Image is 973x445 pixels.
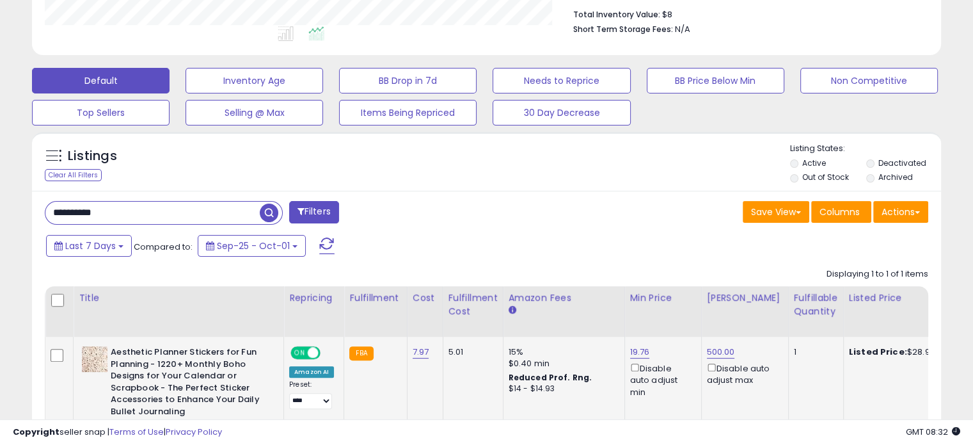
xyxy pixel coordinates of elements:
button: Top Sellers [32,100,170,125]
span: ON [292,348,308,359]
button: Items Being Repriced [339,100,477,125]
div: Disable auto adjust min [630,361,692,398]
a: 500.00 [707,346,735,359]
div: Repricing [289,291,338,305]
div: Min Price [630,291,696,305]
button: Sep-25 - Oct-01 [198,235,306,257]
div: Amazon AI [289,366,334,378]
li: $8 [573,6,919,21]
span: OFF [319,348,339,359]
span: Columns [819,206,860,218]
button: Non Competitive [800,68,938,93]
small: Amazon Fees. [509,305,516,316]
h5: Listings [68,147,117,165]
div: $14 - $14.93 [509,384,615,394]
a: 7.97 [413,346,429,359]
div: Disable auto adjust max [707,361,779,386]
div: Amazon Fees [509,291,619,305]
button: Default [32,68,170,93]
a: Terms of Use [109,426,164,438]
button: Inventory Age [186,68,323,93]
div: $0.40 min [509,358,615,369]
div: [PERSON_NAME] [707,291,783,305]
div: Listed Price [849,291,960,305]
p: Listing States: [790,143,941,155]
div: Cost [413,291,438,305]
small: FBA [349,346,373,360]
span: N/A [675,23,690,35]
b: Short Term Storage Fees: [573,24,673,35]
div: Clear All Filters [45,169,102,181]
div: Preset: [289,380,334,409]
label: Archived [878,172,912,182]
span: 2025-10-9 08:32 GMT [906,426,960,438]
div: seller snap | | [13,426,222,439]
div: 1 [794,346,834,358]
a: Privacy Policy [166,426,222,438]
div: Displaying 1 to 1 of 1 items [827,268,928,280]
span: Sep-25 - Oct-01 [217,239,290,252]
label: Active [802,158,826,168]
a: 19.76 [630,346,650,359]
b: Listed Price: [849,346,907,358]
div: 15% [509,346,615,358]
button: BB Drop in 7d [339,68,477,93]
button: 30 Day Decrease [493,100,630,125]
button: BB Price Below Min [647,68,784,93]
label: Out of Stock [802,172,849,182]
label: Deactivated [878,158,926,168]
div: Title [79,291,278,305]
img: 51hwSV618+L._SL40_.jpg [82,346,107,372]
button: Selling @ Max [186,100,323,125]
div: Fulfillment Cost [448,291,498,318]
button: Save View [743,201,809,223]
strong: Copyright [13,426,59,438]
div: $28.99 [849,346,955,358]
button: Filters [289,201,339,223]
button: Actions [873,201,928,223]
b: Aesthetic Planner Stickers for Fun Planning - 1220+ Monthly Boho Designs for Your Calendar or Scr... [111,346,266,421]
span: Compared to: [134,241,193,253]
div: Fulfillment [349,291,401,305]
b: Reduced Prof. Rng. [509,372,592,383]
div: 5.01 [448,346,493,358]
div: Fulfillable Quantity [794,291,838,318]
button: Needs to Reprice [493,68,630,93]
b: Total Inventory Value: [573,9,660,20]
button: Columns [811,201,871,223]
span: Last 7 Days [65,239,116,252]
button: Last 7 Days [46,235,132,257]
